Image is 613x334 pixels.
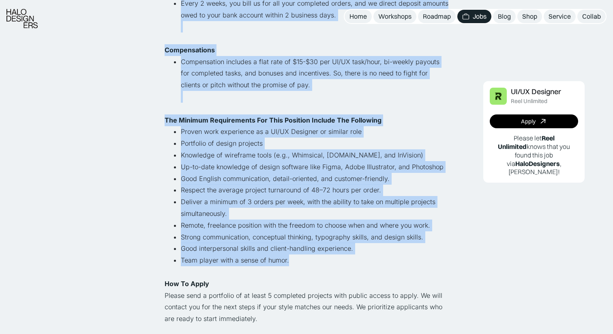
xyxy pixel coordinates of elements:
img: Job Image [490,88,507,105]
a: Jobs [457,10,491,23]
a: Shop [517,10,542,23]
li: Portfolio of design projects [181,138,448,149]
div: Blog [498,12,511,21]
a: Roadmap [418,10,456,23]
div: Workshops [378,12,412,21]
strong: Compensations [165,46,215,54]
b: HaloDesigners [515,159,560,167]
a: Blog [493,10,516,23]
a: Apply [490,114,578,128]
div: Collab [582,12,601,21]
li: Good English communication, detail-oriented, and customer-friendly. [181,173,448,185]
li: Compensation includes a flat rate of $15-$30 per UI/UX task/hour, bi-weekly payouts for completed... [181,56,448,103]
strong: How To Apply [165,280,209,288]
div: Reel Unlimited [511,98,547,105]
li: Strong communication, conceptual thinking, typography skills, and design skills. [181,231,448,243]
a: Workshops [373,10,416,23]
li: Team player with a sense of humor. [181,254,448,278]
div: Shop [522,12,537,21]
li: Respect the average project turnaround of 48–72 hours per order. [181,184,448,196]
a: Service [544,10,576,23]
div: Apply [521,118,536,125]
b: Reel Unlimited [498,134,555,151]
a: Collab [577,10,606,23]
p: Please let knows that you found this job via , [PERSON_NAME]! [490,134,578,176]
div: Jobs [473,12,487,21]
li: Good interpersonal skills and client-handling experience. [181,243,448,254]
div: Service [549,12,571,21]
a: Home [345,10,372,23]
p: Please send a portfolio of at least 5 completed projects with public access to apply. We will con... [165,290,448,325]
p: ‍ [165,103,448,114]
div: UI/UX Designer [511,88,561,96]
li: Proven work experience as a UI/UX Designer or similar role [181,126,448,138]
li: Knowledge of wireframe tools (e.g., Whimsical, [DOMAIN_NAME], and InVision) [181,149,448,161]
li: Deliver a minimum of 3 orders per week, with the ability to take on multiple projects simultaneou... [181,196,448,220]
strong: The Minimum Requirements For This Position Include The Following [165,116,382,124]
p: ‍ [165,32,448,44]
li: Remote, freelance position with the freedom to choose when and where you work. [181,220,448,231]
p: ‍ [165,278,448,290]
li: Up-to-date knowledge of design software like Figma, Adobe Illustrator, and Photoshop [181,161,448,173]
div: Home [349,12,367,21]
div: Roadmap [423,12,451,21]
